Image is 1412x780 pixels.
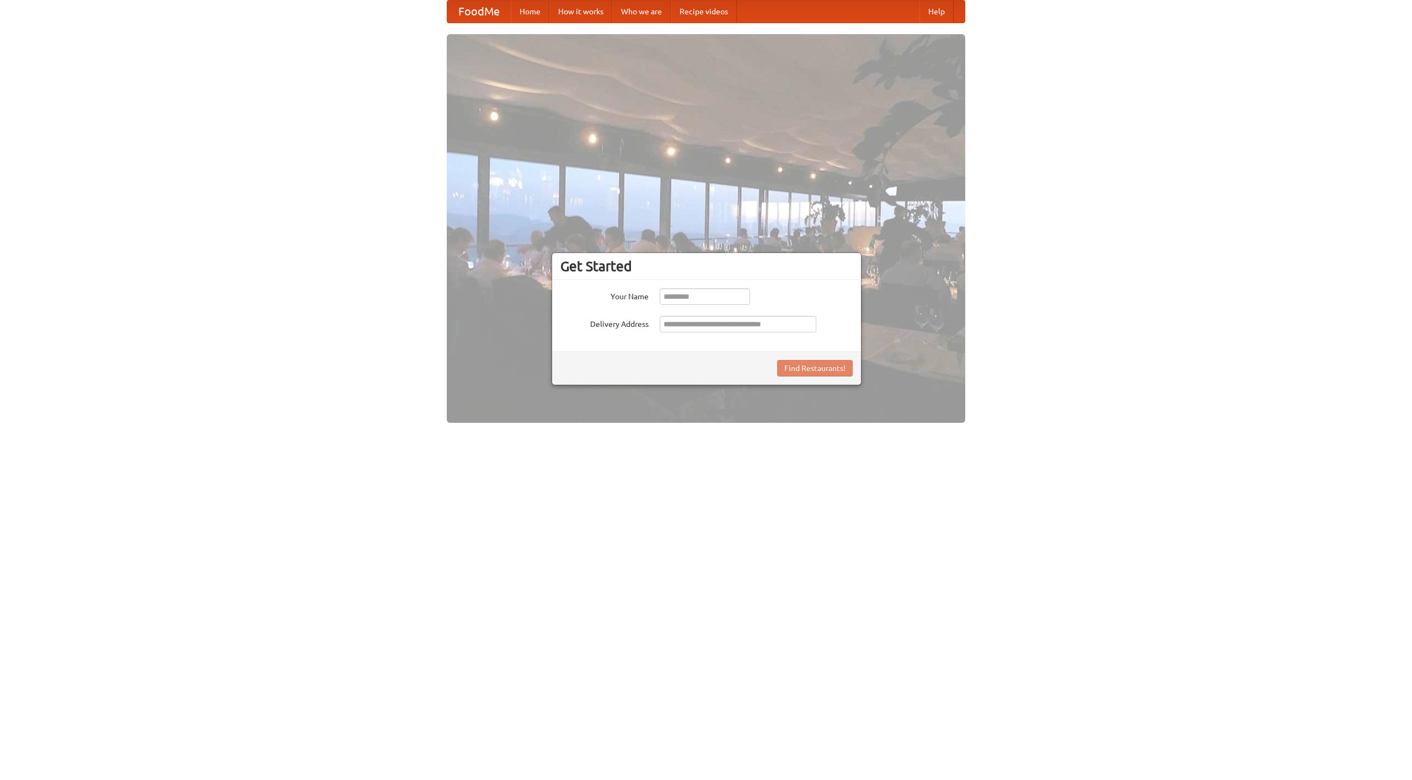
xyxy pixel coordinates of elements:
a: Help [919,1,954,23]
a: How it works [549,1,612,23]
a: Recipe videos [671,1,737,23]
a: FoodMe [447,1,511,23]
button: Find Restaurants! [777,360,853,376]
a: Who we are [612,1,671,23]
h3: Get Started [560,258,853,275]
label: Delivery Address [560,316,649,330]
a: Home [511,1,549,23]
label: Your Name [560,288,649,302]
